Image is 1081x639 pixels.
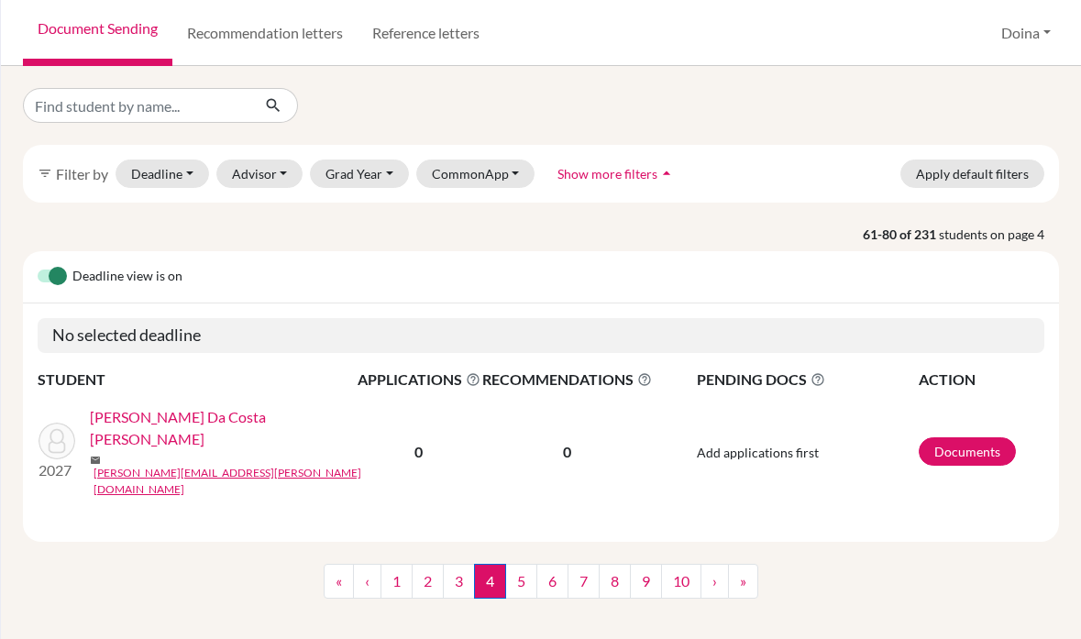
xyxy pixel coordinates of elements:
[918,368,1044,391] th: ACTION
[381,564,413,599] a: 1
[39,459,75,481] p: 2027
[728,564,758,599] a: »
[661,564,701,599] a: 10
[993,16,1059,50] button: Doina
[324,564,758,613] nav: ...
[482,441,652,463] p: 0
[94,465,370,498] a: [PERSON_NAME][EMAIL_ADDRESS][PERSON_NAME][DOMAIN_NAME]
[38,368,357,391] th: STUDENT
[412,564,444,599] a: 2
[324,564,354,599] a: «
[443,564,475,599] a: 3
[900,160,1044,188] button: Apply default filters
[542,160,691,188] button: Show more filtersarrow_drop_up
[536,564,568,599] a: 6
[657,164,676,182] i: arrow_drop_up
[697,369,917,391] span: PENDING DOCS
[482,369,652,391] span: RECOMMENDATIONS
[216,160,303,188] button: Advisor
[697,445,819,460] span: Add applications first
[630,564,662,599] a: 9
[700,564,729,599] a: ›
[474,564,506,599] span: 4
[116,160,209,188] button: Deadline
[310,160,409,188] button: Grad Year
[38,318,1044,353] h5: No selected deadline
[23,88,250,123] input: Find student by name...
[557,166,657,182] span: Show more filters
[599,564,631,599] a: 8
[863,225,939,244] strong: 61-80 of 231
[56,165,108,182] span: Filter by
[505,564,537,599] a: 5
[39,423,75,459] img: Gomes Da Costa Couto, Alexandre
[939,225,1059,244] span: students on page 4
[568,564,600,599] a: 7
[414,443,423,460] b: 0
[90,455,101,466] span: mail
[416,160,535,188] button: CommonApp
[38,166,52,181] i: filter_list
[919,437,1016,466] a: Documents
[90,406,370,450] a: [PERSON_NAME] Da Costa [PERSON_NAME]
[72,266,182,288] span: Deadline view is on
[353,564,381,599] a: ‹
[358,369,480,391] span: APPLICATIONS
